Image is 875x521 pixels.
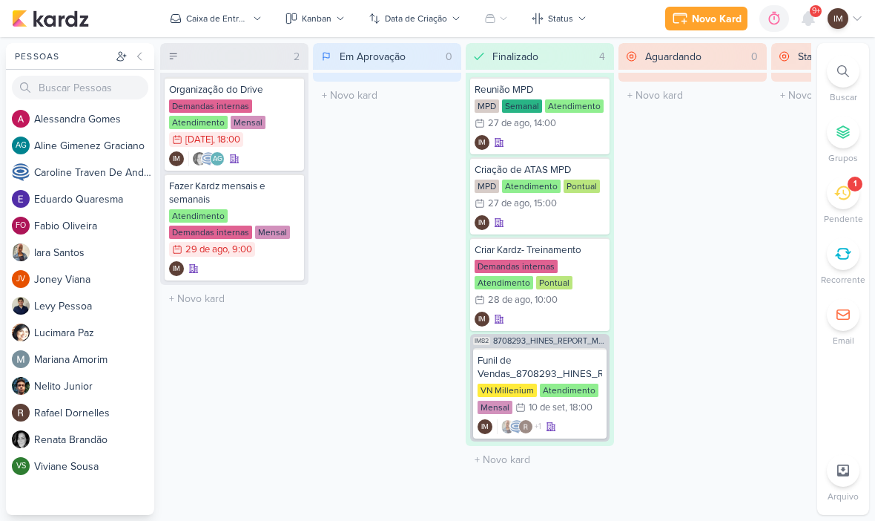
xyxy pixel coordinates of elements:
[12,217,30,235] div: Fabio Oliveira
[12,76,148,99] input: Buscar Pessoas
[173,156,180,163] p: IM
[34,379,154,394] div: N e l i t o J u n i o r
[478,401,512,414] div: Mensal
[34,245,154,260] div: I a r a S a n t o s
[173,266,180,273] p: IM
[475,243,605,257] div: Criar Kardz- Treinamento
[475,83,605,96] div: Reunião MPD
[540,384,598,397] div: Atendimento
[12,243,30,261] img: Iara Santos
[12,350,30,368] img: Mariana Amorim
[169,261,184,276] div: Isabella Machado Guimarães
[488,199,529,209] div: 27 de ago
[475,135,489,150] div: Isabella Machado Guimarães
[833,12,843,25] p: IM
[509,419,524,434] img: Caroline Traven De Andrade
[34,272,154,287] div: J o n e y V i a n a
[12,163,30,181] img: Caroline Traven De Andrade
[821,273,865,286] p: Recorrente
[12,297,30,315] img: Levy Pessoa
[665,7,747,30] button: Novo Kard
[478,354,602,381] div: Funil de Vendas_8708293_HINES_REPORT_MENSAL_AGOSTO
[475,276,533,289] div: Atendimento
[12,190,30,208] img: Eduardo Quaresma
[475,312,489,327] div: Isabella Machado Guimarães
[34,352,154,367] div: M a r i a n a A m o r i m
[185,135,213,145] div: [DATE]
[34,218,154,234] div: F a b i o O l i v e i r a
[12,110,30,128] img: Alessandra Gomes
[34,298,154,314] div: L e v y P e s s o a
[34,111,154,127] div: A l e s s a n d r a G o m e s
[12,50,113,63] div: Pessoas
[210,151,225,166] div: Aline Gimenez Graciano
[34,138,154,154] div: A l i n e G i m e n e z G r a c i a n o
[255,226,290,239] div: Mensal
[16,142,27,150] p: AG
[34,459,154,474] div: V i v i a n e S o u s a
[488,295,530,305] div: 28 de ago
[478,316,486,324] p: IM
[316,85,458,106] input: + Novo kard
[478,384,537,397] div: VN Millenium
[833,334,854,347] p: Email
[192,151,207,166] img: Renata Brandão
[12,324,30,341] img: Lucimara Paz
[475,260,558,273] div: Demandas internas
[493,337,607,345] span: 8708293_HINES_REPORT_MENSAL_AGOSTO
[169,151,184,166] div: Isabella Machado Guimarães
[593,49,611,65] div: 4
[185,245,228,255] div: 29 de ago
[473,337,490,345] span: IM82
[475,215,489,230] div: Isabella Machado Guimarães
[828,8,848,29] div: Isabella Machado Guimarães
[812,5,820,17] span: 9+
[830,91,857,104] p: Buscar
[488,119,529,128] div: 27 de ago
[34,325,154,341] div: L u c i m a r a P a z
[853,178,856,190] div: 1
[828,151,858,165] p: Grupos
[231,116,265,129] div: Mensal
[34,191,154,207] div: E d u a r d o Q u a r e s m a
[475,99,499,113] div: MPD
[565,403,592,413] div: , 18:00
[475,180,499,193] div: MPD
[478,220,486,227] p: IM
[12,377,30,395] img: Nelito Junior
[545,99,604,113] div: Atendimento
[169,116,228,129] div: Atendimento
[169,261,184,276] div: Criador(a): Isabella Machado Guimarães
[12,137,30,154] div: Aline Gimenez Graciano
[529,119,556,128] div: , 14:00
[188,151,225,166] div: Colaboradores: Renata Brandão, Caroline Traven De Andrade, Aline Gimenez Graciano
[502,180,561,193] div: Atendimento
[469,449,611,471] input: + Novo kard
[213,156,222,163] p: AG
[745,49,764,65] div: 0
[478,140,486,147] p: IM
[12,270,30,288] div: Joney Viana
[621,85,764,106] input: + Novo kard
[481,424,489,431] p: IM
[16,462,26,471] p: VS
[475,135,489,150] div: Criador(a): Isabella Machado Guimarães
[828,490,859,503] p: Arquivo
[169,180,300,206] div: Fazer Kardz mensais e semanais
[163,288,306,309] input: + Novo kard
[529,199,557,209] div: , 15:00
[169,99,252,113] div: Demandas internas
[228,245,252,255] div: , 9:00
[34,165,154,180] div: C a r o l i n e T r a v e n D e A n d r a d e
[16,222,26,230] p: FO
[169,209,228,223] div: Atendimento
[817,55,869,104] li: Ctrl + F
[16,275,25,284] p: JV
[12,404,30,422] img: Rafael Dornelles
[518,419,533,434] img: Rafael Dornelles
[530,295,558,305] div: , 10:00
[169,226,252,239] div: Demandas internas
[502,99,542,113] div: Semanal
[529,403,565,413] div: 10 de set
[533,421,541,433] span: +1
